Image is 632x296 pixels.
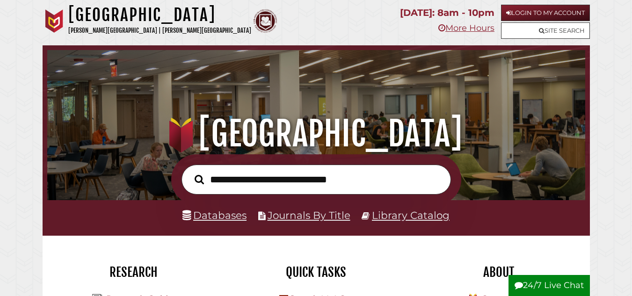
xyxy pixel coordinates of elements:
a: Databases [182,209,247,221]
h2: Research [50,264,218,280]
h1: [GEOGRAPHIC_DATA] [57,113,576,154]
a: Journals By Title [268,209,350,221]
img: Calvin University [43,9,66,33]
a: Login to My Account [501,5,590,21]
a: Library Catalog [372,209,450,221]
p: [PERSON_NAME][GEOGRAPHIC_DATA] | [PERSON_NAME][GEOGRAPHIC_DATA] [68,25,251,36]
p: [DATE]: 8am - 10pm [400,5,494,21]
h2: About [414,264,583,280]
a: Site Search [501,22,590,39]
h1: [GEOGRAPHIC_DATA] [68,5,251,25]
a: More Hours [438,23,494,33]
i: Search [195,174,204,185]
button: Search [190,172,209,187]
img: Calvin Theological Seminary [254,9,277,33]
h2: Quick Tasks [232,264,400,280]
